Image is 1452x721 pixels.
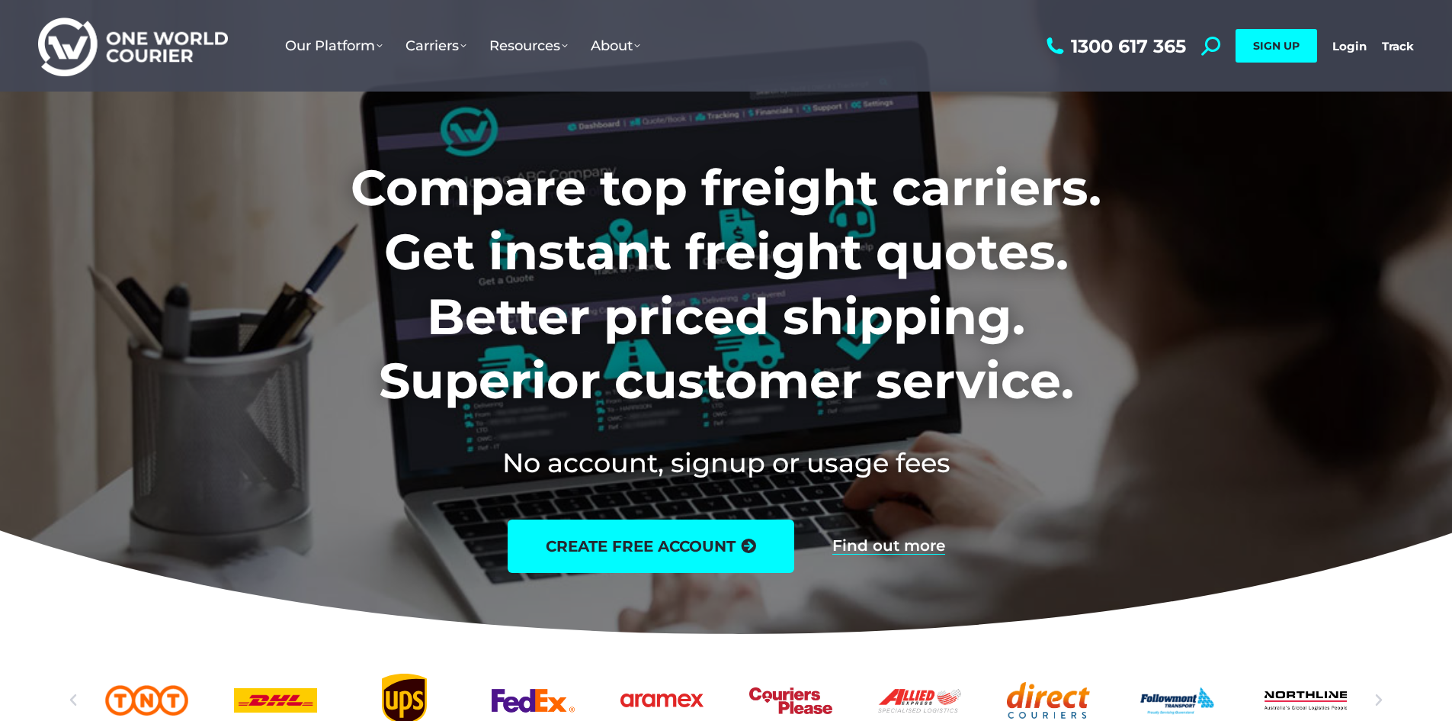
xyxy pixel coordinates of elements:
a: SIGN UP [1236,29,1317,63]
a: Our Platform [274,22,394,69]
h1: Compare top freight carriers. Get instant freight quotes. Better priced shipping. Superior custom... [250,156,1202,414]
a: Track [1382,39,1414,53]
span: Carriers [405,37,466,54]
a: create free account [508,520,794,573]
img: One World Courier [38,15,228,77]
h2: No account, signup or usage fees [250,444,1202,481]
a: Resources [478,22,579,69]
span: About [591,37,640,54]
span: Resources [489,37,568,54]
span: SIGN UP [1253,39,1300,53]
a: Login [1332,39,1367,53]
a: Find out more [832,538,945,555]
a: About [579,22,652,69]
a: Carriers [394,22,478,69]
a: 1300 617 365 [1043,37,1186,56]
span: Our Platform [285,37,383,54]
